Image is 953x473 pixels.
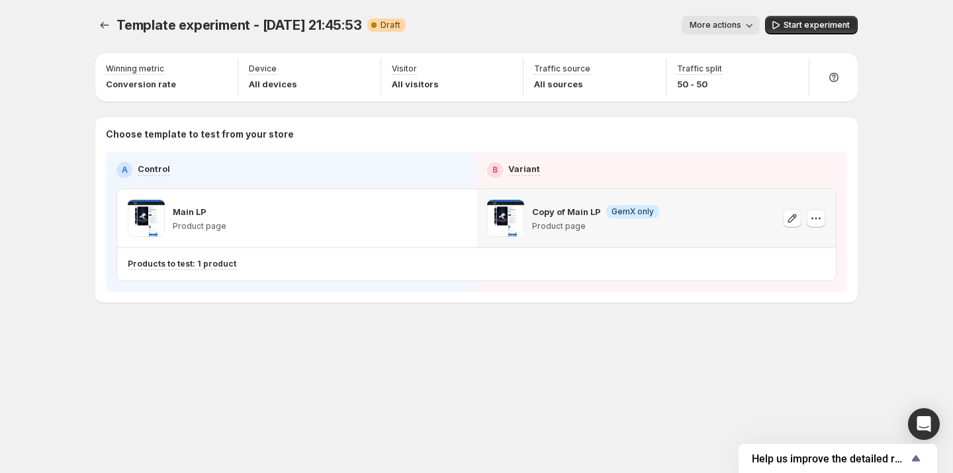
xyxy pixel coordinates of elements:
p: Variant [508,162,540,175]
p: Visitor [392,64,417,74]
img: Copy of Main LP [487,200,524,237]
p: Traffic split [677,64,722,74]
p: Main LP [173,205,206,218]
span: More actions [690,20,741,30]
p: All sources [534,77,590,91]
p: Device [249,64,277,74]
p: Choose template to test from your store [106,128,847,141]
p: Traffic source [534,64,590,74]
img: Main LP [128,200,165,237]
button: Show survey - Help us improve the detailed report for A/B campaigns [752,451,924,466]
span: Help us improve the detailed report for A/B campaigns [752,452,908,465]
p: 50 - 50 [677,77,722,91]
h2: B [492,165,498,175]
p: Product page [532,221,659,232]
span: Start experiment [784,20,850,30]
button: Experiments [95,16,114,34]
p: Products to test: 1 product [128,259,236,269]
p: Copy of Main LP [532,205,601,218]
div: Open Intercom Messenger [908,408,940,440]
span: Template experiment - [DATE] 21:45:53 [116,17,362,33]
p: Control [138,162,170,175]
p: All devices [249,77,297,91]
p: Winning metric [106,64,164,74]
span: Draft [381,20,400,30]
h2: A [122,165,128,175]
button: More actions [682,16,760,34]
p: Product page [173,221,226,232]
p: Conversion rate [106,77,176,91]
button: Start experiment [765,16,858,34]
p: All visitors [392,77,439,91]
span: GemX only [612,206,654,217]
